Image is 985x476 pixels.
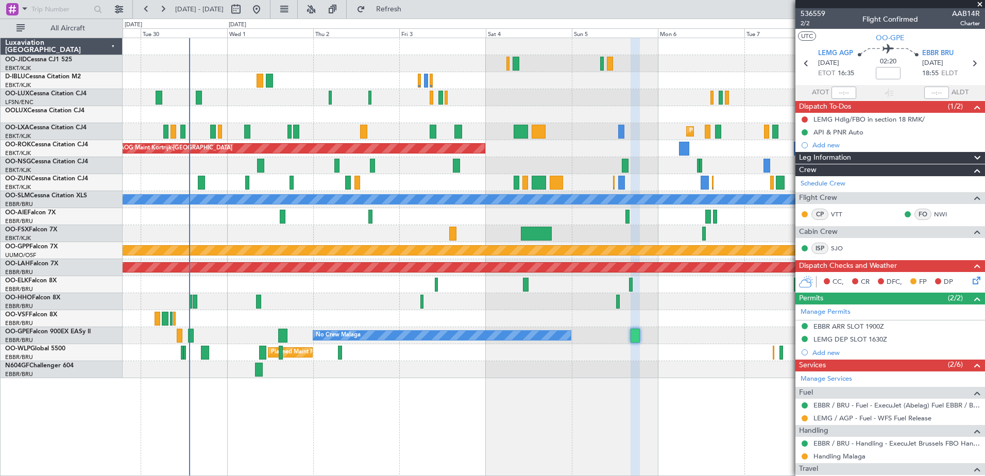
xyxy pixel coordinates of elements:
a: OO-LAHFalcon 7X [5,261,58,267]
div: Sun 5 [572,28,658,38]
div: Planned Maint Milan (Linate) [271,345,345,360]
span: OO-ROK [5,142,31,148]
span: OO-ELK [5,278,28,284]
span: OO-JID [5,57,27,63]
span: Permits [799,293,823,304]
div: Wed 1 [227,28,313,38]
span: Fuel [799,387,813,399]
span: 18:55 [922,69,939,79]
span: [DATE] - [DATE] [175,5,224,14]
span: D-IBLU [5,74,25,80]
div: Fri 3 [399,28,485,38]
div: AOG Maint Kortrijk-[GEOGRAPHIC_DATA] [120,141,232,156]
span: Refresh [367,6,411,13]
a: EBBR/BRU [5,336,33,344]
span: LEMG AGP [818,48,853,59]
a: EBKT/KJK [5,132,31,140]
a: Manage Permits [801,307,851,317]
button: All Aircraft [11,20,112,37]
span: OO-FSX [5,227,29,233]
div: CP [811,209,828,220]
div: Add new [812,141,980,149]
div: Planned Maint Kortrijk-[GEOGRAPHIC_DATA] [689,124,809,139]
a: EBBR/BRU [5,370,33,378]
span: OO-HHO [5,295,32,301]
a: EBBR/BRU [5,200,33,208]
span: Crew [799,164,817,176]
span: 16:35 [838,69,854,79]
a: EBKT/KJK [5,149,31,157]
div: LEMG DEP SLOT 1630Z [813,335,887,344]
a: OO-JIDCessna CJ1 525 [5,57,72,63]
span: EBBR BRU [922,48,954,59]
span: OO-ZUN [5,176,31,182]
a: OO-NSGCessna Citation CJ4 [5,159,88,165]
a: EBKT/KJK [5,183,31,191]
span: ATOT [812,88,829,98]
span: OO-GPE [876,32,905,43]
a: OO-FSXFalcon 7X [5,227,57,233]
a: UUMO/OSF [5,251,36,259]
span: OO-VSF [5,312,29,318]
input: Trip Number [31,2,91,17]
span: Cabin Crew [799,226,838,238]
span: OO-LUX [5,91,29,97]
span: CR [861,277,870,287]
span: [DATE] [922,58,943,69]
span: 536559 [801,8,825,19]
div: Tue 7 [744,28,830,38]
div: Tue 30 [141,28,227,38]
div: FO [914,209,931,220]
a: EBBR / BRU - Fuel - ExecuJet (Abelag) Fuel EBBR / BRU [813,401,980,410]
span: OO-AIE [5,210,27,216]
a: OOLUXCessna Citation CJ4 [5,108,84,114]
span: Leg Information [799,152,851,164]
span: DP [944,277,953,287]
a: EBKT/KJK [5,166,31,174]
span: OO-GPP [5,244,29,250]
a: Manage Services [801,374,852,384]
a: OO-ELKFalcon 8X [5,278,57,284]
div: Flight Confirmed [862,14,918,25]
span: OO-SLM [5,193,30,199]
a: LFSN/ENC [5,98,33,106]
a: OO-SLMCessna Citation XLS [5,193,87,199]
div: Add new [812,348,980,357]
a: EBKT/KJK [5,64,31,72]
a: OO-AIEFalcon 7X [5,210,56,216]
span: Dispatch To-Dos [799,101,851,113]
span: (2/2) [948,293,963,303]
a: D-IBLUCessna Citation M2 [5,74,81,80]
input: --:-- [831,87,856,99]
span: AAB14R [952,8,980,19]
div: Thu 2 [313,28,399,38]
span: Charter [952,19,980,28]
div: EBBR ARR SLOT 1900Z [813,322,884,331]
div: Mon 6 [658,28,744,38]
span: (1/2) [948,101,963,112]
span: OO-NSG [5,159,31,165]
span: ETOT [818,69,835,79]
a: EBBR/BRU [5,353,33,361]
a: SJO [831,244,854,253]
div: [DATE] [125,21,142,29]
a: OO-HHOFalcon 8X [5,295,60,301]
a: EBBR/BRU [5,285,33,293]
a: OO-ZUNCessna Citation CJ4 [5,176,88,182]
span: Handling [799,425,828,437]
span: (2/6) [948,359,963,370]
span: CC, [833,277,844,287]
a: EBBR / BRU - Handling - ExecuJet Brussels FBO Handling Abelag [813,439,980,448]
span: All Aircraft [27,25,109,32]
span: Flight Crew [799,192,837,204]
span: ELDT [941,69,958,79]
a: OO-WLPGlobal 5500 [5,346,65,352]
div: [DATE] [229,21,246,29]
span: 02:20 [880,57,896,67]
a: N604GFChallenger 604 [5,363,74,369]
a: EBBR/BRU [5,217,33,225]
span: DFC, [887,277,902,287]
a: VTT [831,210,854,219]
button: Refresh [352,1,414,18]
div: No Crew Malaga [316,328,361,343]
